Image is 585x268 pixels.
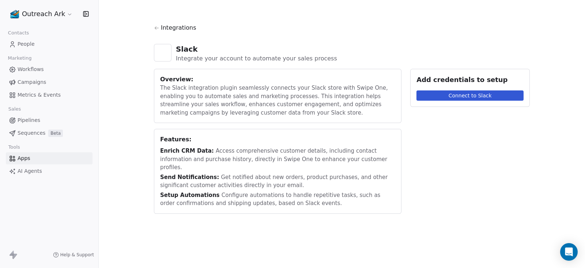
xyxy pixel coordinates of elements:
[53,252,94,258] a: Help & Support
[18,78,46,86] span: Campaigns
[416,75,524,85] div: Add credentials to setup
[160,174,221,180] span: Send Notifications:
[6,152,93,164] a: Apps
[5,27,32,38] span: Contacts
[6,89,93,101] a: Metrics & Events
[176,44,337,54] div: Slack
[18,40,35,48] span: People
[160,135,395,144] div: Features:
[18,129,45,137] span: Sequences
[160,148,216,154] span: Enrich CRM Data:
[6,165,93,177] a: AI Agents
[6,38,93,50] a: People
[48,130,63,137] span: Beta
[160,147,395,172] div: Access comprehensive customer details, including contact information and purchase history, direct...
[5,53,35,64] span: Marketing
[160,75,395,84] div: Overview:
[560,243,578,261] div: Open Intercom Messenger
[6,127,93,139] a: SequencesBeta
[160,173,395,190] div: Get notified about new orders, product purchases, and other significant customer activities direc...
[18,155,30,162] span: Apps
[161,23,196,32] span: Integrations
[154,23,530,38] a: Integrations
[6,63,93,75] a: Workflows
[22,9,65,19] span: Outreach Ark
[160,84,395,117] div: The Slack integration plugin seamlessly connects your Slack store with Swipe One, enabling you to...
[5,142,23,153] span: Tools
[9,8,74,20] button: Outreach Ark
[10,10,19,18] img: Outreach_Ark_Favicon.png
[176,54,337,63] div: Integrate your account to automate your sales process
[18,167,42,175] span: AI Agents
[60,252,94,258] span: Help & Support
[5,104,24,115] span: Sales
[18,66,44,73] span: Workflows
[18,91,61,99] span: Metrics & Events
[160,192,222,198] span: Setup Automations
[6,114,93,126] a: Pipelines
[416,90,524,101] button: Connect to Slack
[18,116,40,124] span: Pipelines
[160,191,395,208] div: Configure automations to handle repetitive tasks, such as order confirmations and shipping update...
[6,76,93,88] a: Campaigns
[158,48,168,58] img: slack.png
